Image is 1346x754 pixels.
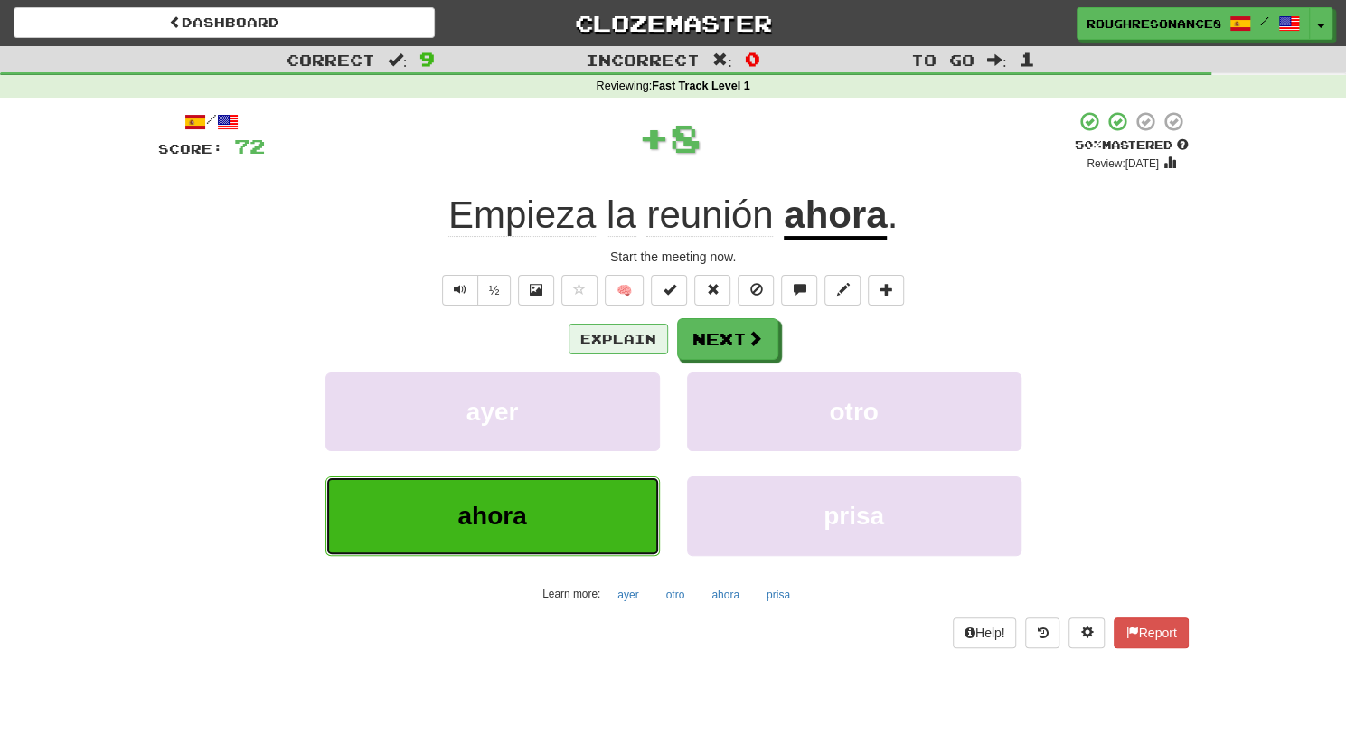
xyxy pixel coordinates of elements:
div: / [158,110,265,133]
span: 9 [419,48,435,70]
span: Correct [287,51,375,69]
span: 8 [670,115,701,160]
span: 50 % [1075,137,1102,152]
button: Favorite sentence (alt+f) [561,275,598,306]
small: Review: [DATE] [1087,157,1159,170]
button: Play sentence audio (ctl+space) [442,275,478,306]
span: : [388,52,408,68]
button: otro [687,372,1021,451]
button: Help! [953,617,1017,648]
div: Text-to-speech controls [438,275,512,306]
button: prisa [687,476,1021,555]
div: Mastered [1075,137,1189,154]
button: prisa [757,581,800,608]
a: Clozemaster [462,7,883,39]
span: 72 [234,135,265,157]
span: ahora [457,502,526,530]
u: ahora [784,193,887,240]
button: otro [656,581,695,608]
span: To go [911,51,974,69]
button: ½ [477,275,512,306]
button: Ignore sentence (alt+i) [738,275,774,306]
strong: Fast Track Level 1 [652,80,750,92]
span: Score: [158,141,223,156]
button: Reset to 0% Mastered (alt+r) [694,275,730,306]
button: ayer [607,581,648,608]
button: Set this sentence to 100% Mastered (alt+m) [651,275,687,306]
span: : [712,52,732,68]
button: 🧠 [605,275,644,306]
div: Start the meeting now. [158,248,1189,266]
button: Edit sentence (alt+d) [824,275,861,306]
button: Report [1114,617,1188,648]
span: otro [829,398,878,426]
span: prisa [824,502,884,530]
span: + [638,110,670,165]
button: ahora [701,581,749,608]
button: Explain [569,324,668,354]
span: / [1260,14,1269,27]
span: 0 [745,48,760,70]
span: la [607,193,636,237]
span: 1 [1019,48,1034,70]
button: Next [677,318,778,360]
span: : [987,52,1007,68]
span: Empieza [448,193,596,237]
a: RoughResonance8895 / [1077,7,1310,40]
button: Discuss sentence (alt+u) [781,275,817,306]
button: Show image (alt+x) [518,275,554,306]
small: Learn more: [542,588,600,600]
span: . [887,193,898,236]
span: reunión [646,193,773,237]
span: RoughResonance8895 [1087,15,1220,32]
span: ayer [466,398,519,426]
button: Round history (alt+y) [1025,617,1059,648]
span: Incorrect [586,51,700,69]
button: ayer [325,372,660,451]
a: Dashboard [14,7,435,38]
button: Add to collection (alt+a) [868,275,904,306]
button: ahora [325,476,660,555]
